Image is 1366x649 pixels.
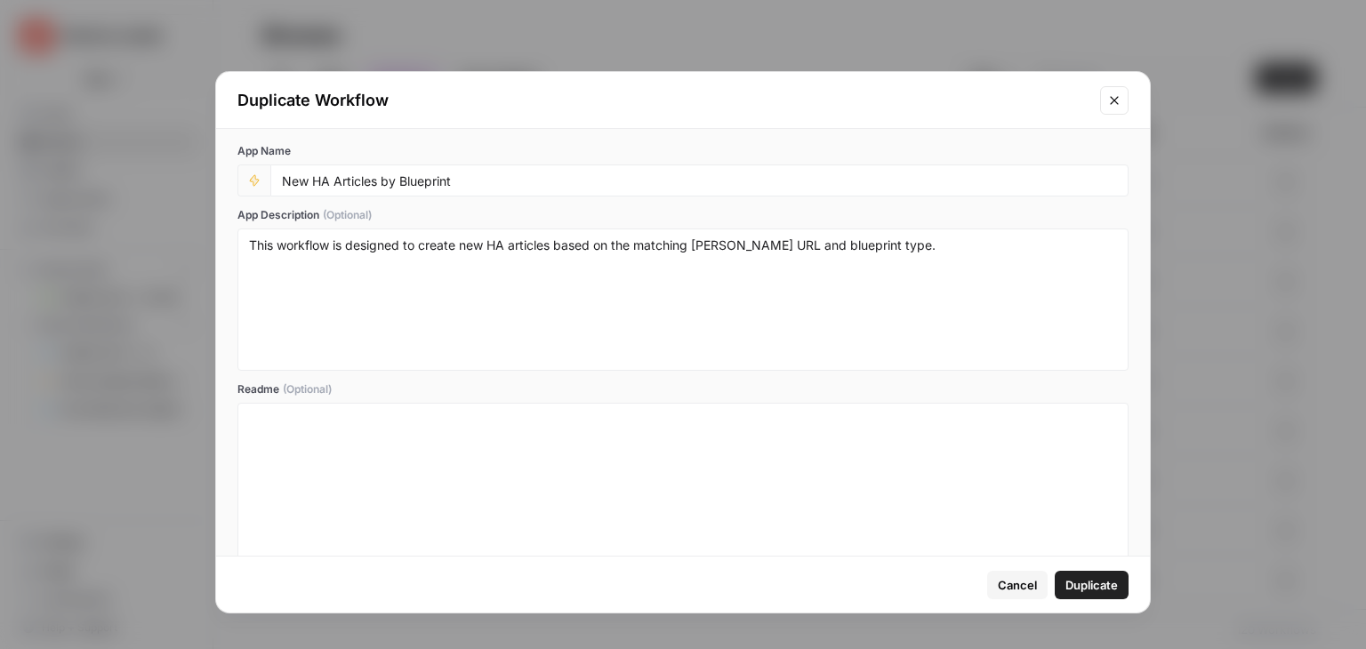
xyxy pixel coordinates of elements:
label: Readme [237,381,1129,397]
button: Cancel [987,571,1048,599]
div: Duplicate Workflow [237,88,1089,113]
label: App Description [237,207,1129,223]
span: (Optional) [323,207,372,223]
input: Untitled [282,172,1117,188]
label: App Name [237,143,1129,159]
textarea: This workflow is designed to create new HA articles based on the matching [PERSON_NAME] URL and b... [249,236,1117,363]
span: Duplicate [1065,576,1118,594]
button: Duplicate [1055,571,1129,599]
button: Close modal [1100,86,1129,115]
span: Cancel [998,576,1037,594]
span: (Optional) [283,381,332,397]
